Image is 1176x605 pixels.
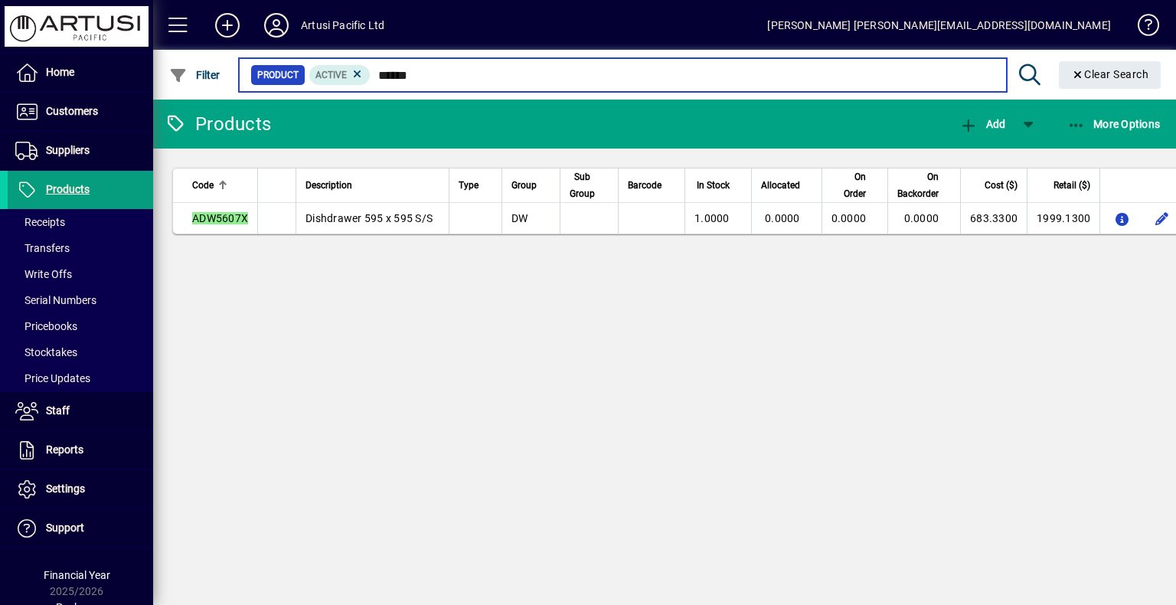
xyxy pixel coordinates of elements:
span: Pricebooks [15,320,77,332]
span: Product [257,67,299,83]
span: 0.0000 [904,212,939,224]
div: In Stock [694,177,743,194]
div: Barcode [628,177,675,194]
td: 1999.1300 [1027,203,1099,234]
div: [PERSON_NAME] [PERSON_NAME][EMAIL_ADDRESS][DOMAIN_NAME] [767,13,1111,38]
span: Group [511,177,537,194]
span: Dishdrawer 595 x 595 S/S [305,212,433,224]
div: Type [459,177,492,194]
a: Stocktakes [8,339,153,365]
span: Add [959,118,1005,130]
span: Support [46,522,84,534]
span: Home [46,66,74,78]
button: Profile [252,11,301,39]
span: On Order [831,168,867,202]
span: Code [192,177,214,194]
button: Clear [1059,61,1161,89]
a: Settings [8,470,153,509]
div: Artusi Pacific Ltd [301,13,384,38]
a: Support [8,509,153,548]
a: Home [8,54,153,92]
span: Write Offs [15,268,72,280]
span: Active [315,70,347,80]
div: On Backorder [897,168,952,202]
a: Staff [8,392,153,430]
span: Suppliers [46,144,90,156]
div: Code [192,177,248,194]
a: Transfers [8,235,153,261]
a: Serial Numbers [8,287,153,313]
span: Receipts [15,216,65,228]
a: Suppliers [8,132,153,170]
span: Customers [46,105,98,117]
span: DW [511,212,528,224]
div: Sub Group [570,168,609,202]
button: More Options [1063,110,1165,138]
span: Reports [46,443,83,456]
span: In Stock [697,177,730,194]
span: Staff [46,404,70,417]
button: Edit [1149,206,1174,231]
a: Customers [8,93,153,131]
span: Financial Year [44,569,110,581]
a: Receipts [8,209,153,235]
span: 1.0000 [694,212,730,224]
a: Knowledge Base [1126,3,1157,53]
button: Add [955,110,1009,138]
a: Reports [8,431,153,469]
span: Sub Group [570,168,595,202]
span: 0.0000 [765,212,800,224]
span: Description [305,177,352,194]
span: Clear Search [1071,68,1149,80]
div: Products [165,112,271,136]
div: On Order [831,168,880,202]
div: Group [511,177,550,194]
span: Transfers [15,242,70,254]
em: ADW5607X [192,212,248,224]
span: On Backorder [897,168,939,202]
span: More Options [1067,118,1161,130]
span: Price Updates [15,372,90,384]
div: Allocated [761,177,814,194]
span: 0.0000 [831,212,867,224]
span: Retail ($) [1053,177,1090,194]
span: Allocated [761,177,800,194]
button: Add [203,11,252,39]
span: Barcode [628,177,661,194]
mat-chip: Activation Status: Active [309,65,371,85]
a: Pricebooks [8,313,153,339]
span: Serial Numbers [15,294,96,306]
span: Products [46,183,90,195]
td: 683.3300 [960,203,1027,234]
span: Settings [46,482,85,495]
a: Price Updates [8,365,153,391]
span: Filter [169,69,220,81]
span: Type [459,177,479,194]
div: Description [305,177,439,194]
span: Cost ($) [985,177,1018,194]
span: Stocktakes [15,346,77,358]
button: Filter [165,61,224,89]
a: Write Offs [8,261,153,287]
